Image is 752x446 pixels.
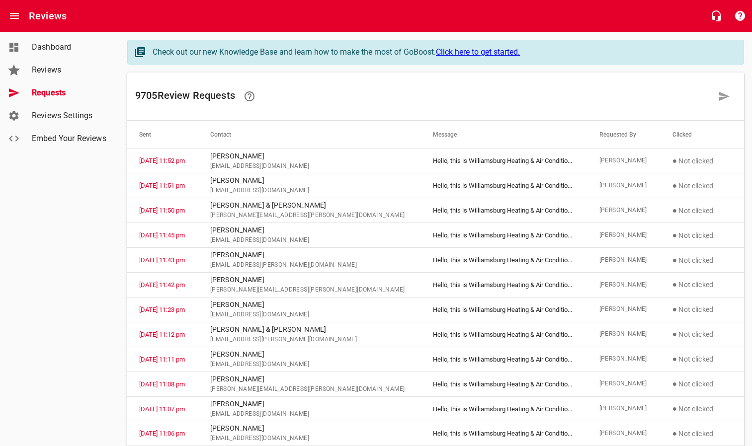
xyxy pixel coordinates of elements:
[672,428,732,440] p: Not clicked
[32,64,107,76] span: Reviews
[32,133,107,145] span: Embed Your Reviews
[153,46,734,58] div: Check out our new Knowledge Base and learn how to make the most of GoBoost.
[421,121,587,149] th: Message
[210,434,409,444] span: [EMAIL_ADDRESS][DOMAIN_NAME]
[599,206,649,216] span: [PERSON_NAME]
[421,248,587,273] td: Hello, this is Williamsburg Heating & Air Conditio ...
[599,329,649,339] span: [PERSON_NAME]
[672,279,732,291] p: Not clicked
[421,273,587,297] td: Hello, this is Williamsburg Heating & Air Conditio ...
[210,161,409,171] span: [EMAIL_ADDRESS][DOMAIN_NAME]
[210,324,409,335] p: [PERSON_NAME] & [PERSON_NAME]
[210,200,409,211] p: [PERSON_NAME] & [PERSON_NAME]
[210,235,409,245] span: [EMAIL_ADDRESS][DOMAIN_NAME]
[139,356,185,363] a: [DATE] 11:11 pm
[210,250,409,260] p: [PERSON_NAME]
[139,207,185,214] a: [DATE] 11:50 pm
[672,329,677,339] span: ●
[599,230,649,240] span: [PERSON_NAME]
[135,84,712,108] h6: 9705 Review Request s
[32,87,107,99] span: Requests
[672,280,677,289] span: ●
[672,255,677,265] span: ●
[139,405,185,413] a: [DATE] 11:07 pm
[210,349,409,360] p: [PERSON_NAME]
[210,423,409,434] p: [PERSON_NAME]
[210,175,409,186] p: [PERSON_NAME]
[672,230,677,240] span: ●
[599,304,649,314] span: [PERSON_NAME]
[238,84,261,108] a: Learn how requesting reviews can improve your online presence
[587,121,661,149] th: Requested By
[421,372,587,396] td: Hello, this is Williamsburg Heating & Air Conditio ...
[139,331,185,338] a: [DATE] 11:12 pm
[210,310,409,320] span: [EMAIL_ADDRESS][DOMAIN_NAME]
[210,299,409,310] p: [PERSON_NAME]
[672,429,677,438] span: ●
[599,404,649,414] span: [PERSON_NAME]
[421,198,587,223] td: Hello, this is Williamsburg Heating & Air Conditio ...
[210,151,409,161] p: [PERSON_NAME]
[672,303,732,315] p: Not clicked
[139,256,185,264] a: [DATE] 11:43 pm
[210,275,409,285] p: [PERSON_NAME]
[672,180,732,192] p: Not clicked
[210,399,409,409] p: [PERSON_NAME]
[599,280,649,290] span: [PERSON_NAME]
[210,211,409,221] span: [PERSON_NAME][EMAIL_ADDRESS][PERSON_NAME][DOMAIN_NAME]
[672,328,732,340] p: Not clicked
[672,181,677,190] span: ●
[210,360,409,370] span: [EMAIL_ADDRESS][DOMAIN_NAME]
[139,157,185,164] a: [DATE] 11:52 pm
[672,205,732,217] p: Not clicked
[139,231,185,239] a: [DATE] 11:45 pm
[139,430,185,437] a: [DATE] 11:06 pm
[210,225,409,235] p: [PERSON_NAME]
[421,173,587,198] td: Hello, this is Williamsburg Heating & Air Conditio ...
[29,8,67,24] h6: Reviews
[672,379,677,388] span: ●
[32,110,107,122] span: Reviews Settings
[599,354,649,364] span: [PERSON_NAME]
[421,297,587,322] td: Hello, this is Williamsburg Heating & Air Conditio ...
[210,374,409,384] p: [PERSON_NAME]
[599,255,649,265] span: [PERSON_NAME]
[672,353,732,365] p: Not clicked
[728,4,752,28] button: Support Portal
[139,182,185,189] a: [DATE] 11:51 pm
[2,4,26,28] button: Open drawer
[672,156,677,165] span: ●
[421,347,587,372] td: Hello, this is Williamsburg Heating & Air Conditio ...
[210,335,409,345] span: [EMAIL_ADDRESS][PERSON_NAME][DOMAIN_NAME]
[210,260,409,270] span: [EMAIL_ADDRESS][PERSON_NAME][DOMAIN_NAME]
[421,322,587,347] td: Hello, this is Williamsburg Heating & Air Conditio ...
[421,421,587,446] td: Hello, this is Williamsburg Heating & Air Conditio ...
[421,223,587,248] td: Hello, this is Williamsburg Heating & Air Conditio ...
[672,404,677,413] span: ●
[672,354,677,364] span: ●
[210,384,409,394] span: [PERSON_NAME][EMAIL_ADDRESS][PERSON_NAME][DOMAIN_NAME]
[672,229,732,241] p: Not clicked
[139,380,185,388] a: [DATE] 11:08 pm
[672,304,677,314] span: ●
[421,149,587,173] td: Hello, this is Williamsburg Heating & Air Conditio ...
[198,121,421,149] th: Contact
[139,306,185,313] a: [DATE] 11:23 pm
[32,41,107,53] span: Dashboard
[139,281,185,289] a: [DATE] 11:42 pm
[599,379,649,389] span: [PERSON_NAME]
[672,155,732,167] p: Not clicked
[704,4,728,28] button: Live Chat
[436,47,520,57] a: Click here to get started.
[661,121,744,149] th: Clicked
[210,409,409,419] span: [EMAIL_ADDRESS][DOMAIN_NAME]
[599,181,649,191] span: [PERSON_NAME]
[210,186,409,196] span: [EMAIL_ADDRESS][DOMAIN_NAME]
[672,403,732,415] p: Not clicked
[712,84,736,108] a: Request a review
[210,285,409,295] span: [PERSON_NAME][EMAIL_ADDRESS][PERSON_NAME][DOMAIN_NAME]
[127,121,198,149] th: Sent
[672,378,732,390] p: Not clicked
[421,396,587,421] td: Hello, this is Williamsburg Heating & Air Conditio ...
[599,429,649,439] span: [PERSON_NAME]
